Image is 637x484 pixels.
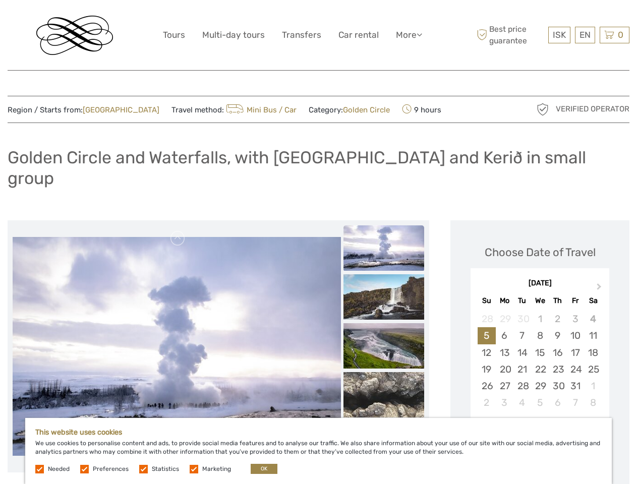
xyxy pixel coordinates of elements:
[309,105,390,115] span: Category:
[152,465,179,473] label: Statistics
[478,311,495,327] div: Not available Sunday, September 28th, 2025
[584,361,602,378] div: Choose Saturday, October 25th, 2025
[566,327,584,344] div: Choose Friday, October 10th, 2025
[531,378,549,394] div: Choose Wednesday, October 29th, 2025
[343,323,424,369] img: f9ec8dbeb2134d19b87ea757f8d072ad_slider_thumbnail.jpg
[513,344,531,361] div: Choose Tuesday, October 14th, 2025
[584,394,602,411] div: Choose Saturday, November 8th, 2025
[496,394,513,411] div: Choose Monday, November 3rd, 2025
[513,311,531,327] div: Not available Tuesday, September 30th, 2025
[171,102,297,116] span: Travel method:
[556,104,629,114] span: Verified Operator
[566,361,584,378] div: Choose Friday, October 24th, 2025
[531,327,549,344] div: Choose Wednesday, October 8th, 2025
[478,394,495,411] div: Choose Sunday, November 2nd, 2025
[478,378,495,394] div: Choose Sunday, October 26th, 2025
[48,465,70,473] label: Needed
[566,344,584,361] div: Choose Friday, October 17th, 2025
[36,16,113,55] img: Reykjavik Residence
[282,28,321,42] a: Transfers
[474,24,546,46] span: Best price guarantee
[566,394,584,411] div: Choose Friday, November 7th, 2025
[616,30,625,40] span: 0
[83,105,159,114] a: [GEOGRAPHIC_DATA]
[496,294,513,308] div: Mo
[531,344,549,361] div: Choose Wednesday, October 15th, 2025
[549,311,566,327] div: Not available Thursday, October 2nd, 2025
[584,378,602,394] div: Choose Saturday, November 1st, 2025
[566,294,584,308] div: Fr
[338,28,379,42] a: Car rental
[513,394,531,411] div: Choose Tuesday, November 4th, 2025
[343,105,390,114] a: Golden Circle
[566,378,584,394] div: Choose Friday, October 31st, 2025
[513,294,531,308] div: Tu
[531,311,549,327] div: Not available Wednesday, October 1st, 2025
[224,105,297,114] a: Mini Bus / Car
[485,245,596,260] div: Choose Date of Travel
[35,428,602,437] h5: This website uses cookies
[8,147,629,188] h1: Golden Circle and Waterfalls, with [GEOGRAPHIC_DATA] and Kerið in small group
[549,294,566,308] div: Th
[396,28,422,42] a: More
[535,101,551,117] img: verified_operator_grey_128.png
[202,28,265,42] a: Multi-day tours
[93,465,129,473] label: Preferences
[496,361,513,378] div: Choose Monday, October 20th, 2025
[8,105,159,115] span: Region / Starts from:
[25,418,612,484] div: We use cookies to personalise content and ads, to provide social media features and to analyse ou...
[592,281,608,297] button: Next Month
[474,311,606,411] div: month 2025-10
[566,311,584,327] div: Not available Friday, October 3rd, 2025
[478,361,495,378] div: Choose Sunday, October 19th, 2025
[584,327,602,344] div: Choose Saturday, October 11th, 2025
[343,372,424,417] img: d536e3154c13419581bb5f31cf509e28_slider_thumbnail.jpg
[163,28,185,42] a: Tours
[13,237,341,456] img: de826738ee8642058e93c8a3150e4d00_main_slider.jpg
[513,327,531,344] div: Choose Tuesday, October 7th, 2025
[513,378,531,394] div: Choose Tuesday, October 28th, 2025
[478,344,495,361] div: Choose Sunday, October 12th, 2025
[531,394,549,411] div: Choose Wednesday, November 5th, 2025
[513,361,531,378] div: Choose Tuesday, October 21st, 2025
[343,225,424,271] img: fac3738c0da74e208844f1b135e88b95_slider_thumbnail.jpg
[549,378,566,394] div: Choose Thursday, October 30th, 2025
[478,294,495,308] div: Su
[471,278,609,289] div: [DATE]
[202,465,231,473] label: Marketing
[584,344,602,361] div: Choose Saturday, October 18th, 2025
[496,311,513,327] div: Not available Monday, September 29th, 2025
[402,102,441,116] span: 9 hours
[496,378,513,394] div: Choose Monday, October 27th, 2025
[478,327,495,344] div: Choose Sunday, October 5th, 2025
[531,294,549,308] div: We
[549,327,566,344] div: Choose Thursday, October 9th, 2025
[496,327,513,344] div: Choose Monday, October 6th, 2025
[496,344,513,361] div: Choose Monday, October 13th, 2025
[251,464,277,474] button: OK
[549,344,566,361] div: Choose Thursday, October 16th, 2025
[553,30,566,40] span: ISK
[549,361,566,378] div: Choose Thursday, October 23rd, 2025
[549,394,566,411] div: Choose Thursday, November 6th, 2025
[575,27,595,43] div: EN
[343,274,424,320] img: ce2055f15aa64298902154b741e26c4c_slider_thumbnail.jpg
[584,294,602,308] div: Sa
[531,361,549,378] div: Choose Wednesday, October 22nd, 2025
[584,311,602,327] div: Not available Saturday, October 4th, 2025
